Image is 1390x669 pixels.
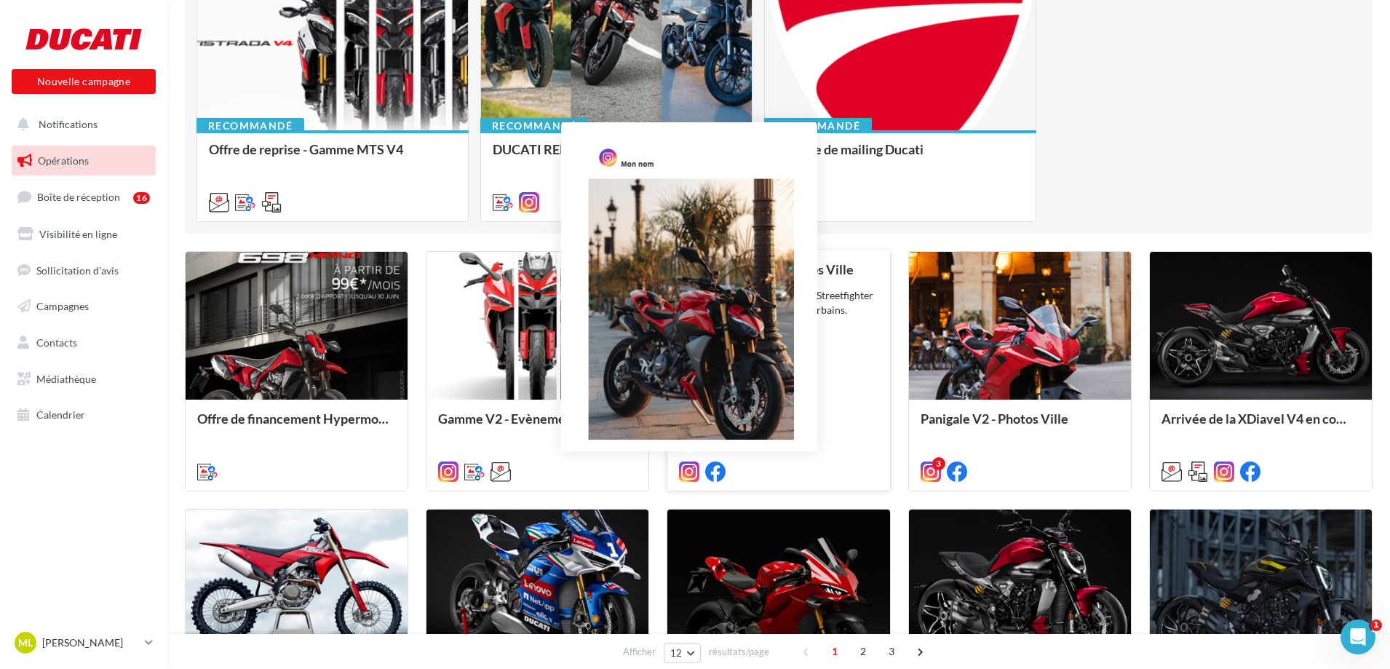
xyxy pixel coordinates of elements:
[133,192,150,204] div: 16
[9,146,159,176] a: Opérations
[480,118,588,134] div: Recommandé
[42,636,139,650] p: [PERSON_NAME]
[9,181,159,213] a: Boîte de réception16
[823,640,846,663] span: 1
[932,457,945,470] div: 3
[1341,619,1375,654] iframe: Intercom live chat
[196,118,304,134] div: Recommandé
[921,411,1119,440] div: Panigale V2 - Photos Ville
[764,118,872,134] div: Recommandé
[12,69,156,94] button: Nouvelle campagne
[38,154,89,167] span: Opérations
[851,640,875,663] span: 2
[9,291,159,322] a: Campagnes
[880,640,903,663] span: 3
[493,142,740,171] div: DUCATI RENT 2025
[197,411,396,440] div: Offre de financement Hypermotard 698 Mono
[9,328,159,358] a: Contacts
[709,645,769,659] span: résultats/page
[37,191,120,203] span: Boîte de réception
[679,262,878,277] div: Streetfighter V2 - Photos Ville
[1161,411,1360,440] div: Arrivée de la XDiavel V4 en concession
[623,645,656,659] span: Afficher
[36,264,119,276] span: Sollicitation d'avis
[679,288,878,317] div: Opération visant à valoriser la Streetfighter V2 dans des environnements urbains.
[36,300,89,312] span: Campagnes
[9,109,153,140] button: Notifications
[664,643,701,663] button: 12
[36,408,85,421] span: Calendrier
[9,219,159,250] a: Visibilité en ligne
[36,336,77,349] span: Contacts
[1370,619,1382,631] span: 1
[9,364,159,395] a: Médiathèque
[438,411,637,440] div: Gamme V2 - Evènement en concession
[670,647,683,659] span: 12
[777,142,1024,171] div: Modèle de mailing Ducati
[209,142,456,171] div: Offre de reprise - Gamme MTS V4
[39,228,117,240] span: Visibilité en ligne
[9,256,159,286] a: Sollicitation d'avis
[36,373,96,385] span: Médiathèque
[12,629,156,657] a: ML [PERSON_NAME]
[39,118,98,130] span: Notifications
[9,400,159,430] a: Calendrier
[18,636,33,650] span: ML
